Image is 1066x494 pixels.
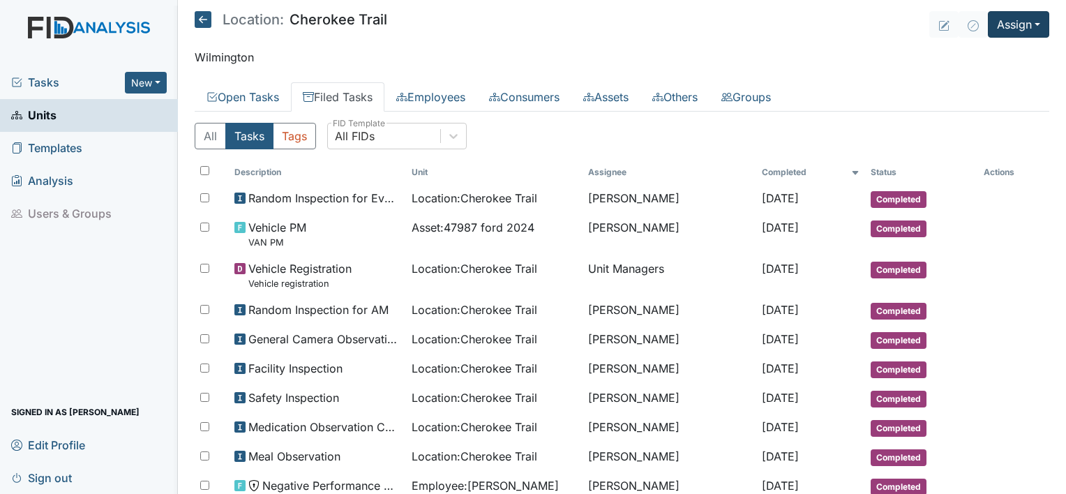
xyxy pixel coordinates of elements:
span: Location : Cherokee Trail [412,419,537,435]
td: Unit Managers [583,255,756,296]
span: Location : Cherokee Trail [412,301,537,318]
a: Open Tasks [195,82,291,112]
button: Assign [988,11,1049,38]
span: Completed [871,420,926,437]
span: [DATE] [762,191,799,205]
span: Completed [871,220,926,237]
span: Random Inspection for AM [248,301,389,318]
div: Type filter [195,123,316,149]
span: Signed in as [PERSON_NAME] [11,401,140,423]
div: All FIDs [335,128,375,144]
span: Vehicle PM VAN PM [248,219,306,249]
span: Sign out [11,467,72,488]
td: [PERSON_NAME] [583,184,756,214]
a: Filed Tasks [291,82,384,112]
span: Completed [871,191,926,208]
td: [PERSON_NAME] [583,413,756,442]
span: Completed [871,303,926,320]
span: [DATE] [762,332,799,346]
span: Location : Cherokee Trail [412,331,537,347]
span: Employee : [PERSON_NAME] [412,477,559,494]
a: Assets [571,82,640,112]
span: Safety Inspection [248,389,339,406]
th: Actions [978,160,1048,184]
span: Completed [871,361,926,378]
span: Location : Cherokee Trail [412,190,537,207]
td: [PERSON_NAME] [583,442,756,472]
span: Analysis [11,170,73,192]
span: Random Inspection for Evening [248,190,400,207]
p: Wilmington [195,49,1049,66]
span: [DATE] [762,479,799,493]
a: Consumers [477,82,571,112]
span: Completed [871,449,926,466]
span: [DATE] [762,361,799,375]
td: [PERSON_NAME] [583,214,756,255]
th: Assignee [583,160,756,184]
input: Toggle All Rows Selected [200,166,209,175]
td: [PERSON_NAME] [583,384,756,413]
td: [PERSON_NAME] [583,325,756,354]
span: Location : Cherokee Trail [412,448,537,465]
button: Tasks [225,123,273,149]
span: Location : Cherokee Trail [412,389,537,406]
span: Vehicle Registration Vehicle registration [248,260,352,290]
a: Tasks [11,74,125,91]
th: Toggle SortBy [229,160,406,184]
span: [DATE] [762,449,799,463]
td: [PERSON_NAME] [583,296,756,325]
button: New [125,72,167,93]
th: Toggle SortBy [865,160,978,184]
span: Negative Performance Review [262,477,400,494]
h5: Cherokee Trail [195,11,387,28]
span: Completed [871,332,926,349]
button: Tags [273,123,316,149]
th: Toggle SortBy [756,160,865,184]
small: Vehicle registration [248,277,352,290]
a: Groups [710,82,783,112]
span: Location : Cherokee Trail [412,260,537,277]
td: [PERSON_NAME] [583,354,756,384]
span: Location : Cherokee Trail [412,360,537,377]
span: Completed [871,391,926,407]
small: VAN PM [248,236,306,249]
span: Facility Inspection [248,360,343,377]
span: Completed [871,262,926,278]
span: Units [11,105,57,126]
span: [DATE] [762,391,799,405]
span: General Camera Observation [248,331,400,347]
span: [DATE] [762,220,799,234]
span: [DATE] [762,262,799,276]
span: Meal Observation [248,448,340,465]
a: Others [640,82,710,112]
span: Edit Profile [11,434,85,456]
span: [DATE] [762,303,799,317]
button: All [195,123,226,149]
th: Toggle SortBy [406,160,583,184]
span: [DATE] [762,420,799,434]
span: Location: [223,13,284,27]
a: Employees [384,82,477,112]
span: Asset : 47987 ford 2024 [412,219,534,236]
span: Medication Observation Checklist [248,419,400,435]
span: Templates [11,137,82,159]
